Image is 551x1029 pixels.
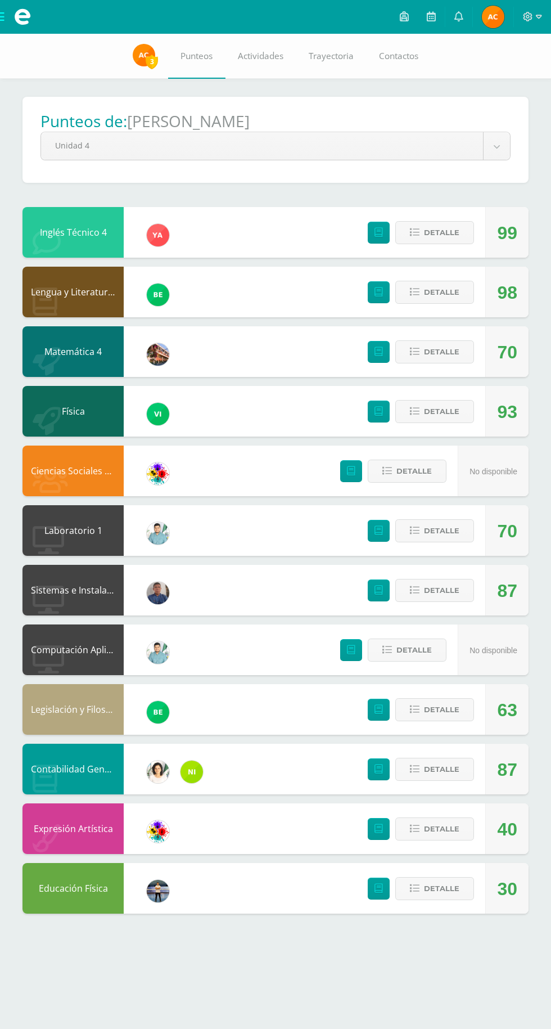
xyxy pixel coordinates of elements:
h1: Punteos de: [40,110,127,132]
div: 98 [497,267,517,318]
button: Detalle [395,519,474,542]
span: No disponible [469,467,517,476]
img: b85866ae7f275142dc9a325ef37a630d.png [147,701,169,724]
span: Detalle [424,341,459,362]
img: a241c2b06c5b4daf9dd7cbc5f490cd0f.png [147,403,169,425]
div: Contabilidad General [22,744,124,794]
button: Detalle [368,639,446,662]
button: Detalle [395,340,474,363]
a: Trayectoria [296,34,367,79]
span: Detalle [424,878,459,899]
img: ca60df5ae60ada09d1f93a1da4ab2e41.png [180,761,203,783]
span: Detalle [396,461,432,482]
div: Matemática 4 [22,326,124,377]
div: Lengua y Literatura 4 [22,267,124,317]
span: Detalle [424,520,459,541]
a: Actividades [225,34,296,79]
button: Detalle [395,221,474,244]
span: Detalle [424,222,459,243]
a: Contactos [367,34,431,79]
div: 30 [497,864,517,914]
span: Detalle [424,401,459,422]
span: Detalle [424,819,459,839]
img: 2790451410765bad2b69e4316271b4d3.png [482,6,504,28]
div: Expresión Artística [22,803,124,854]
a: Unidad 4 [41,132,510,160]
span: Detalle [424,759,459,780]
span: Punteos [180,50,213,62]
img: 90ee13623fa7c5dbc2270dab131931b4.png [147,224,169,246]
div: Ciencias Sociales y Formación Ciudadana 4 [22,446,124,496]
div: 93 [497,387,517,437]
img: 7a8e161cab7694f51b452fdf17c6d5da.png [147,761,169,783]
span: Detalle [424,580,459,601]
img: bde165c00b944de6c05dcae7d51e2fcc.png [147,880,169,902]
button: Detalle [368,460,446,483]
img: 2790451410765bad2b69e4316271b4d3.png [133,44,155,66]
img: d0a5be8572cbe4fc9d9d910beeabcdaa.png [147,820,169,843]
button: Detalle [395,698,474,721]
img: 3bbeeb896b161c296f86561e735fa0fc.png [147,522,169,545]
button: Detalle [395,817,474,841]
button: Detalle [395,400,474,423]
div: Computación Aplicada [22,624,124,675]
button: Detalle [395,281,474,304]
span: Trayectoria [309,50,354,62]
div: Laboratorio 1 [22,505,124,556]
img: b85866ae7f275142dc9a325ef37a630d.png [147,284,169,306]
span: Detalle [396,640,432,660]
div: 87 [497,744,517,795]
div: 70 [497,506,517,556]
img: 3bbeeb896b161c296f86561e735fa0fc.png [147,641,169,664]
div: 70 [497,327,517,378]
h1: [PERSON_NAME] [127,110,250,132]
span: Actividades [238,50,283,62]
span: No disponible [469,646,517,655]
div: 87 [497,565,517,616]
div: Física [22,386,124,437]
div: Legislación y Filosofía Empresarial [22,684,124,735]
span: Detalle [424,282,459,303]
div: 40 [497,804,517,855]
div: 99 [497,208,517,258]
div: Inglés Técnico 4 [22,207,124,258]
span: Contactos [379,50,418,62]
button: Detalle [395,758,474,781]
div: 63 [497,685,517,735]
a: Punteos [168,34,225,79]
div: Educación Física [22,863,124,914]
img: bf66807720f313c6207fc724d78fb4d0.png [147,582,169,604]
button: Detalle [395,579,474,602]
div: Sistemas e Instalación de Software [22,565,124,615]
button: Detalle [395,877,474,900]
img: d0a5be8572cbe4fc9d9d910beeabcdaa.png [147,462,169,485]
img: 0a4f8d2552c82aaa76f7aefb013bc2ce.png [147,343,169,366]
span: 3 [146,55,158,69]
span: Unidad 4 [55,132,469,159]
span: Detalle [424,699,459,720]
